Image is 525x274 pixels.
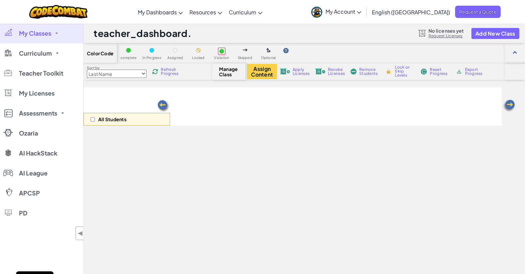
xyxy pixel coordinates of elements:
[219,66,239,77] span: Manage Class
[87,65,146,71] label: Sort by
[465,68,485,76] span: Export Progress
[372,9,450,16] span: English ([GEOGRAPHIC_DATA])
[87,51,114,56] span: Color Code
[456,69,462,75] img: IconArchive.svg
[280,69,290,75] img: IconLicenseApply.svg
[19,90,55,96] span: My Licenses
[428,33,464,39] a: Request Licenses
[308,1,365,22] a: My Account
[351,69,357,75] img: IconRemoveStudents.svg
[328,68,345,76] span: Revoke Licenses
[395,65,414,77] span: Lock or Skip Levels
[189,9,216,16] span: Resources
[94,27,191,40] h1: teacher_dashboard.
[455,6,501,18] a: Request a Quote
[293,68,310,76] span: Apply Licenses
[229,9,256,16] span: Curriculum
[420,69,427,75] img: IconReset.svg
[261,56,276,60] span: Optional
[502,99,516,113] img: Arrow_Left.png
[19,70,63,76] span: Teacher Toolkit
[142,56,161,60] span: In Progress
[157,100,170,113] img: Arrow_Left.png
[428,28,464,33] span: No licenses yet
[315,69,325,75] img: IconLicenseRevoke.svg
[19,30,51,36] span: My Classes
[214,56,229,60] span: Violation
[19,130,38,136] span: Ozaria
[161,68,181,76] span: Refresh Progress
[247,64,277,79] button: Assign Content
[167,56,183,60] span: Assigned
[283,48,289,53] img: IconHint.svg
[152,69,158,75] img: IconReload.svg
[186,3,225,21] a: Resources
[225,3,266,21] a: Curriculum
[471,28,519,39] button: Add New Class
[326,8,361,15] span: My Account
[385,68,392,74] img: IconLock.svg
[430,68,450,76] span: Reset Progress
[369,3,453,21] a: English ([GEOGRAPHIC_DATA])
[19,50,52,56] span: Curriculum
[98,117,127,122] p: All Students
[359,68,379,76] span: Remove Students
[19,110,57,116] span: Assessments
[266,48,271,53] img: IconOptionalLevel.svg
[78,228,83,238] span: ◀
[121,56,137,60] span: complete
[19,170,48,176] span: AI League
[311,7,322,18] img: avatar
[243,49,248,51] img: IconSkippedLevel.svg
[29,5,88,19] img: CodeCombat logo
[138,9,177,16] span: My Dashboards
[238,56,252,60] span: Skipped
[19,150,57,156] span: AI HackStack
[192,56,204,60] span: Locked
[134,3,186,21] a: My Dashboards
